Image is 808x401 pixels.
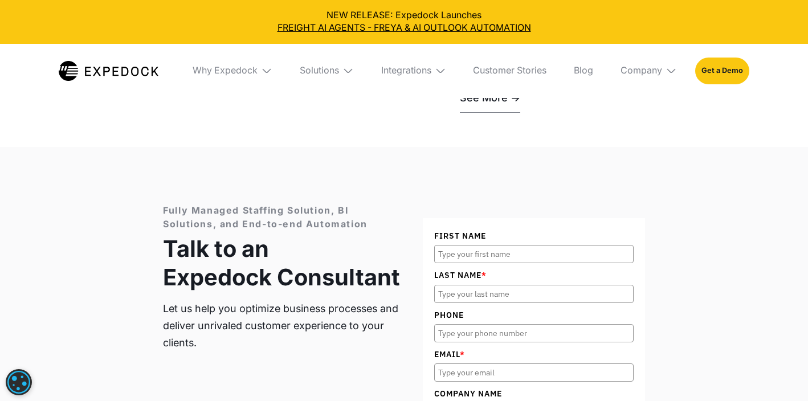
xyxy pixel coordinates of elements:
[193,65,258,76] div: Why Expedock
[381,65,431,76] div: Integrations
[434,230,633,242] label: First Name
[291,44,363,99] div: Solutions
[163,204,400,231] div: Fully Managed Staffing Solution, BI Solutions, and End-to-end Automation
[621,65,662,76] div: Company
[460,84,520,113] a: See More ->
[434,269,633,281] label: Last Name
[434,387,633,400] label: Company Name
[300,65,339,76] div: Solutions
[434,245,633,263] input: Type your first name
[163,235,400,292] h2: Talk to an Expedock Consultant
[434,324,633,342] input: Type your phone number
[434,309,633,321] label: Phone
[372,44,455,99] div: Integrations
[434,285,633,303] input: Type your last name
[695,58,749,84] a: Get a Demo
[464,44,556,99] a: Customer Stories
[9,22,799,34] a: FREIGHT AI AGENTS - FREYA & AI OUTLOOK AUTOMATION
[613,278,808,401] iframe: Chat Widget
[565,44,602,99] a: Blog
[9,9,799,35] div: NEW RELEASE: Expedock Launches
[434,348,633,361] label: Email
[163,300,400,351] p: Let us help you optimize business processes and deliver unrivaled customer experience to your cli...
[434,363,633,382] input: Type your email
[611,44,686,99] div: Company
[183,44,281,99] div: Why Expedock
